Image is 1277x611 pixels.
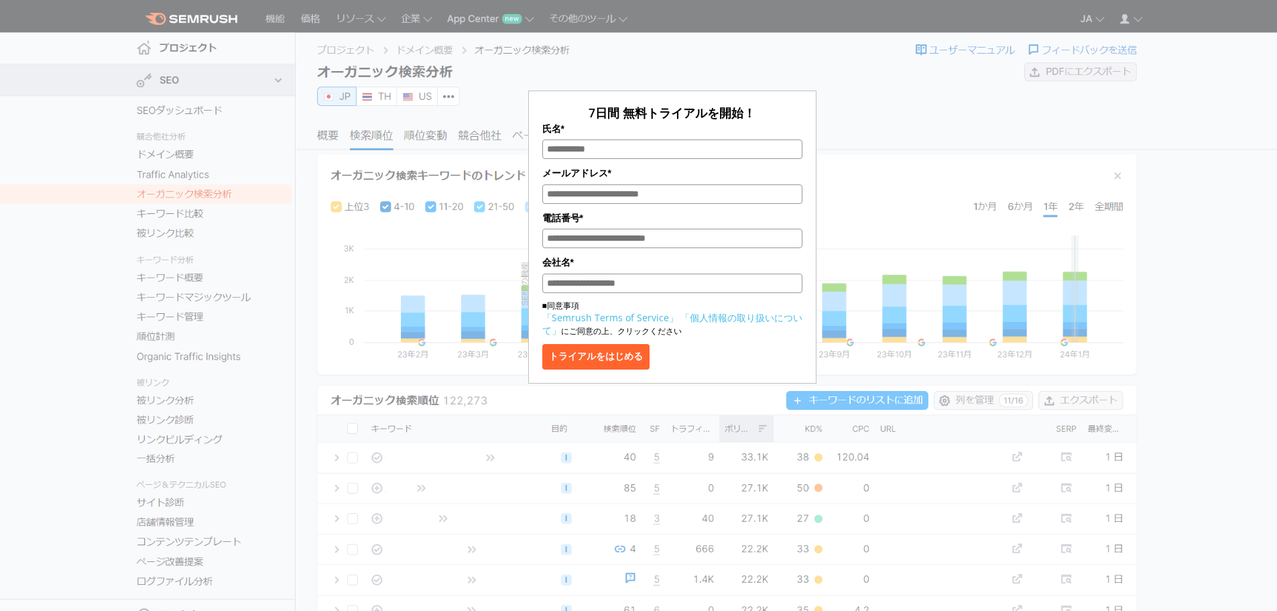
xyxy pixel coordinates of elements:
[542,311,678,324] a: 「Semrush Terms of Service」
[542,311,802,337] a: 「個人情報の取り扱いについて」
[542,300,802,337] p: ■同意事項 にご同意の上、クリックください
[542,166,802,180] label: メールアドレス*
[542,211,802,225] label: 電話番号*
[542,344,650,370] button: トライアルをはじめる
[589,105,755,121] span: 7日間 無料トライアルを開始！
